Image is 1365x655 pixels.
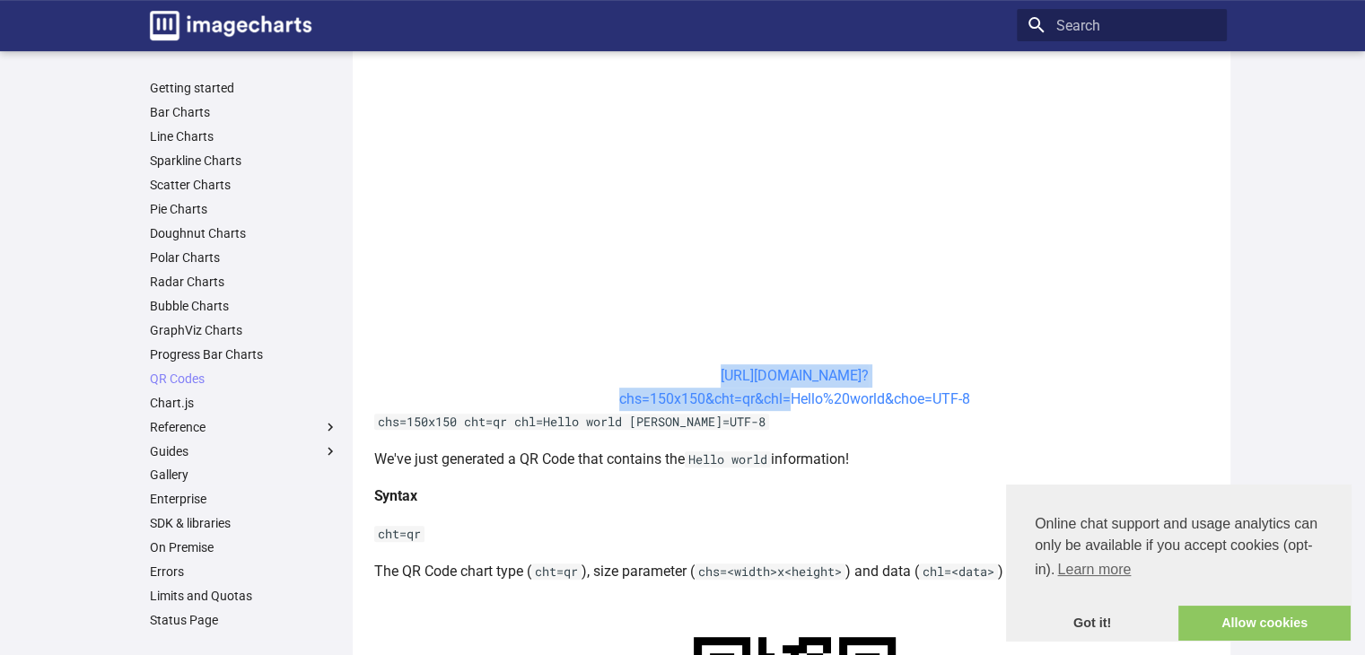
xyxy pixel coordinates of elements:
[150,104,338,120] a: Bar Charts
[150,249,338,266] a: Polar Charts
[150,467,338,483] a: Gallery
[685,451,771,467] code: Hello world
[150,612,338,628] a: Status Page
[150,322,338,338] a: GraphViz Charts
[150,563,338,580] a: Errors
[374,485,1216,508] h4: Syntax
[150,298,338,314] a: Bubble Charts
[1054,556,1133,583] a: learn more about cookies
[695,563,845,580] code: chs=<width>x<height>
[919,563,998,580] code: chl=<data>
[1017,9,1227,41] input: Search
[374,526,424,542] code: cht=qr
[143,4,319,48] a: Image-Charts documentation
[374,448,1216,471] p: We've just generated a QR Code that contains the information!
[150,11,311,40] img: logo
[150,395,338,411] a: Chart.js
[150,515,338,531] a: SDK & libraries
[1035,513,1322,583] span: Online chat support and usage analytics can only be available if you accept cookies (opt-in).
[150,153,338,169] a: Sparkline Charts
[619,367,970,407] a: [URL][DOMAIN_NAME]?chs=150x150&cht=qr&chl=Hello%20world&choe=UTF-8
[531,563,582,580] code: cht=qr
[374,560,1216,583] p: The QR Code chart type ( ), size parameter ( ) and data ( ) are all required parameters.
[150,491,338,507] a: Enterprise
[150,419,338,435] label: Reference
[150,274,338,290] a: Radar Charts
[150,346,338,362] a: Progress Bar Charts
[150,201,338,217] a: Pie Charts
[1006,485,1351,641] div: cookieconsent
[1178,606,1351,642] a: allow cookies
[150,128,338,144] a: Line Charts
[150,539,338,555] a: On Premise
[150,80,338,96] a: Getting started
[374,414,769,430] code: chs=150x150 cht=qr chl=Hello world [PERSON_NAME]=UTF-8
[150,588,338,604] a: Limits and Quotas
[150,225,338,241] a: Doughnut Charts
[150,177,338,193] a: Scatter Charts
[150,443,338,459] label: Guides
[1006,606,1178,642] a: dismiss cookie message
[150,371,338,387] a: QR Codes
